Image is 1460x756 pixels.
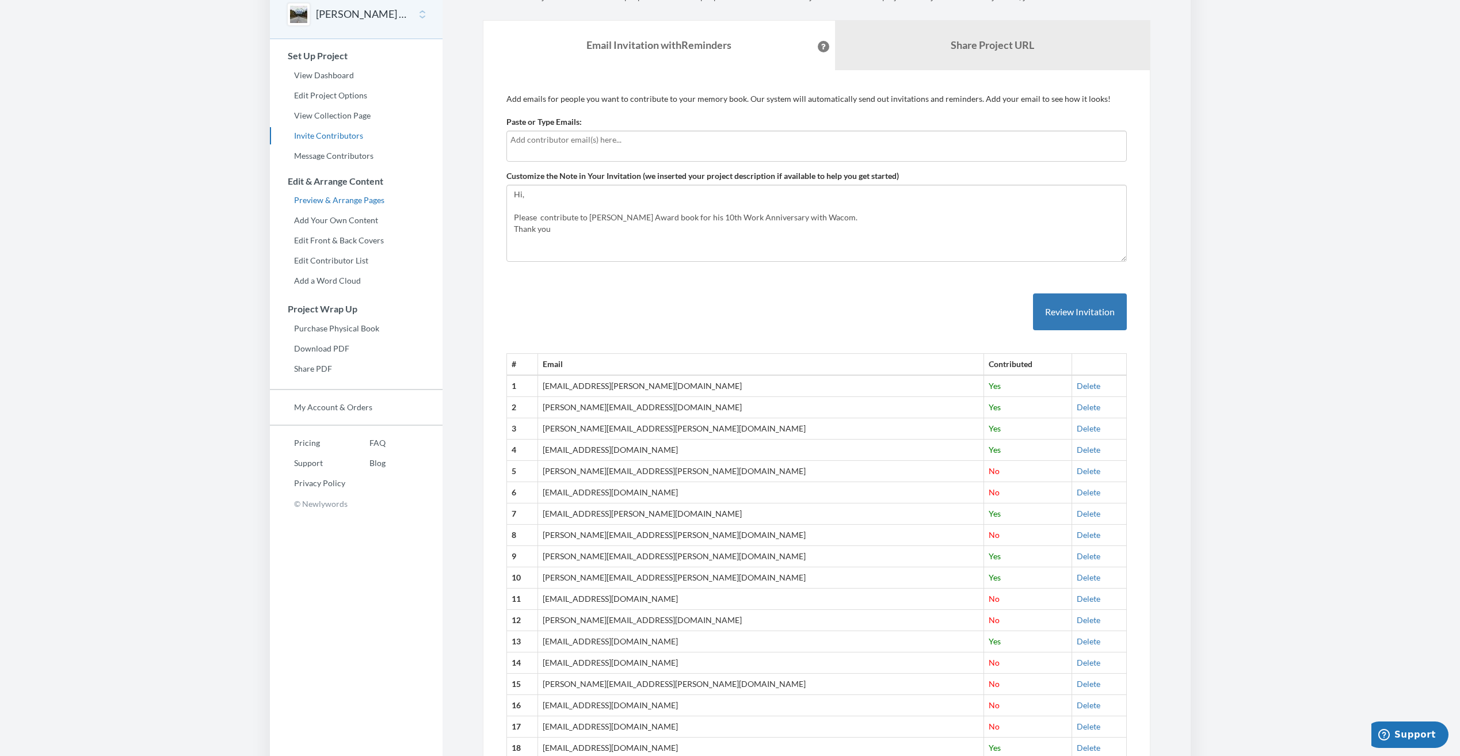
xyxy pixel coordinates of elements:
span: No [989,466,1000,476]
a: Edit Contributor List [270,252,443,269]
span: No [989,487,1000,497]
a: Delete [1077,466,1100,476]
th: Email [538,354,984,375]
button: [PERSON_NAME] 10 Year Milestone Award [316,7,409,22]
span: Yes [989,423,1001,433]
a: Delete [1077,594,1100,604]
span: Yes [989,636,1001,646]
a: View Dashboard [270,67,443,84]
span: No [989,658,1000,667]
th: 16 [506,695,538,716]
span: No [989,700,1000,710]
td: [PERSON_NAME][EMAIL_ADDRESS][PERSON_NAME][DOMAIN_NAME] [538,546,984,567]
th: 7 [506,503,538,525]
td: [PERSON_NAME][EMAIL_ADDRESS][DOMAIN_NAME] [538,397,984,418]
a: Delete [1077,658,1100,667]
a: Add Your Own Content [270,212,443,229]
span: Yes [989,381,1001,391]
span: No [989,679,1000,689]
td: [EMAIL_ADDRESS][DOMAIN_NAME] [538,695,984,716]
a: Blog [345,455,386,472]
span: No [989,615,1000,625]
a: FAQ [345,434,386,452]
a: Add a Word Cloud [270,272,443,289]
a: Delete [1077,551,1100,561]
a: Delete [1077,509,1100,518]
a: Purchase Physical Book [270,320,443,337]
p: Add emails for people you want to contribute to your memory book. Our system will automatically s... [506,93,1127,105]
a: Pricing [270,434,345,452]
a: My Account & Orders [270,399,443,416]
label: Customize the Note in Your Invitation (we inserted your project description if available to help ... [506,170,899,182]
a: Delete [1077,423,1100,433]
th: # [506,354,538,375]
td: [PERSON_NAME][EMAIL_ADDRESS][PERSON_NAME][DOMAIN_NAME] [538,674,984,695]
th: 1 [506,375,538,396]
th: 5 [506,461,538,482]
th: 12 [506,610,538,631]
td: [PERSON_NAME][EMAIL_ADDRESS][PERSON_NAME][DOMAIN_NAME] [538,461,984,482]
a: Delete [1077,700,1100,710]
td: [PERSON_NAME][EMAIL_ADDRESS][PERSON_NAME][DOMAIN_NAME] [538,525,984,546]
a: Download PDF [270,340,443,357]
button: Review Invitation [1033,293,1127,331]
span: No [989,721,1000,731]
td: [EMAIL_ADDRESS][DOMAIN_NAME] [538,631,984,652]
a: Delete [1077,402,1100,412]
th: 2 [506,397,538,418]
th: 4 [506,440,538,461]
a: Share PDF [270,360,443,377]
th: 17 [506,716,538,738]
th: 10 [506,567,538,589]
td: [EMAIL_ADDRESS][PERSON_NAME][DOMAIN_NAME] [538,375,984,396]
span: Yes [989,551,1001,561]
a: Invite Contributors [270,127,443,144]
a: Delete [1077,636,1100,646]
td: [EMAIL_ADDRESS][DOMAIN_NAME] [538,716,984,738]
input: Add contributor email(s) here... [510,133,1123,146]
a: Privacy Policy [270,475,345,492]
span: Yes [989,402,1001,412]
th: 9 [506,546,538,567]
span: No [989,594,1000,604]
a: Edit Front & Back Covers [270,232,443,249]
a: Delete [1077,572,1100,582]
td: [EMAIL_ADDRESS][DOMAIN_NAME] [538,652,984,674]
th: 13 [506,631,538,652]
a: Delete [1077,381,1100,391]
a: Delete [1077,679,1100,689]
label: Paste or Type Emails: [506,116,582,128]
td: [EMAIL_ADDRESS][DOMAIN_NAME] [538,482,984,503]
b: Share Project URL [951,39,1034,51]
a: Preview & Arrange Pages [270,192,443,209]
th: 11 [506,589,538,610]
a: Edit Project Options [270,87,443,104]
a: Delete [1077,445,1100,455]
p: © Newlywords [270,495,443,513]
th: 6 [506,482,538,503]
a: Delete [1077,743,1100,753]
iframe: Opens a widget where you can chat to one of our agents [1371,721,1448,750]
a: Support [270,455,345,472]
a: Delete [1077,615,1100,625]
a: Delete [1077,487,1100,497]
td: [EMAIL_ADDRESS][PERSON_NAME][DOMAIN_NAME] [538,503,984,525]
span: Yes [989,445,1001,455]
a: Delete [1077,721,1100,731]
td: [PERSON_NAME][EMAIL_ADDRESS][PERSON_NAME][DOMAIN_NAME] [538,418,984,440]
th: 3 [506,418,538,440]
a: Delete [1077,530,1100,540]
td: [PERSON_NAME][EMAIL_ADDRESS][DOMAIN_NAME] [538,610,984,631]
a: View Collection Page [270,107,443,124]
td: [EMAIL_ADDRESS][DOMAIN_NAME] [538,589,984,610]
th: Contributed [984,354,1072,375]
strong: Email Invitation with Reminders [586,39,731,51]
h3: Edit & Arrange Content [270,176,443,186]
h3: Project Wrap Up [270,304,443,314]
a: Message Contributors [270,147,443,165]
th: 8 [506,525,538,546]
th: 15 [506,674,538,695]
td: [EMAIL_ADDRESS][DOMAIN_NAME] [538,440,984,461]
textarea: Hi, Please contribute to [PERSON_NAME] Award book for his 10th Work Anniversary with Wacom. Thank... [506,185,1127,262]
